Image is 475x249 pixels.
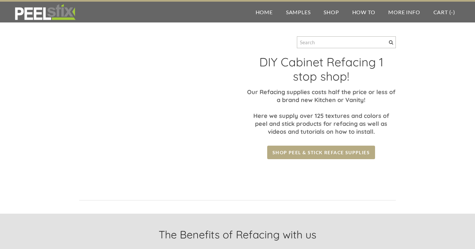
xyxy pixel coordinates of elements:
h2: DIY Cabinet Refacing 1 stop shop! [246,55,396,88]
span: Search [389,40,393,45]
a: Cart (-) [427,2,462,22]
a: Home [249,2,279,22]
img: REFACE SUPPLIES [13,4,77,20]
font: The Benefits of Refacing with us [159,228,316,241]
a: How To [346,2,382,22]
a: Samples [279,2,317,22]
span: - [451,9,453,15]
a: Shop [317,2,345,22]
a: Shop Peel & Stick Reface Supplies [267,146,375,159]
a: More Info [382,2,427,22]
font: Our Refacing supplies costs half the price or less of a brand new Kitchen or Vanity! [247,88,396,104]
font: Here we supply over 125 textures and colors of peel and stick products for refacing as well as vi... [253,112,389,135]
input: Search [297,36,396,48]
